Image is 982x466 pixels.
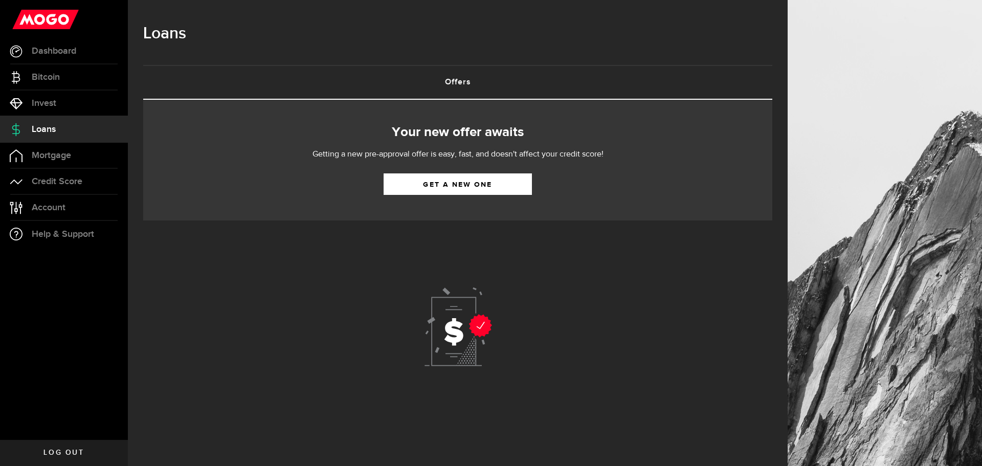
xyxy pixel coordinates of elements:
[32,151,71,160] span: Mortgage
[32,73,60,82] span: Bitcoin
[384,173,532,195] a: Get a new one
[32,203,65,212] span: Account
[143,66,772,99] a: Offers
[281,148,634,161] p: Getting a new pre-approval offer is easy, fast, and doesn't affect your credit score!
[32,99,56,108] span: Invest
[32,230,94,239] span: Help & Support
[143,65,772,100] ul: Tabs Navigation
[159,122,757,143] h2: Your new offer awaits
[43,449,84,456] span: Log out
[143,20,772,47] h1: Loans
[939,423,982,466] iframe: LiveChat chat widget
[32,47,76,56] span: Dashboard
[32,177,82,186] span: Credit Score
[32,125,56,134] span: Loans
